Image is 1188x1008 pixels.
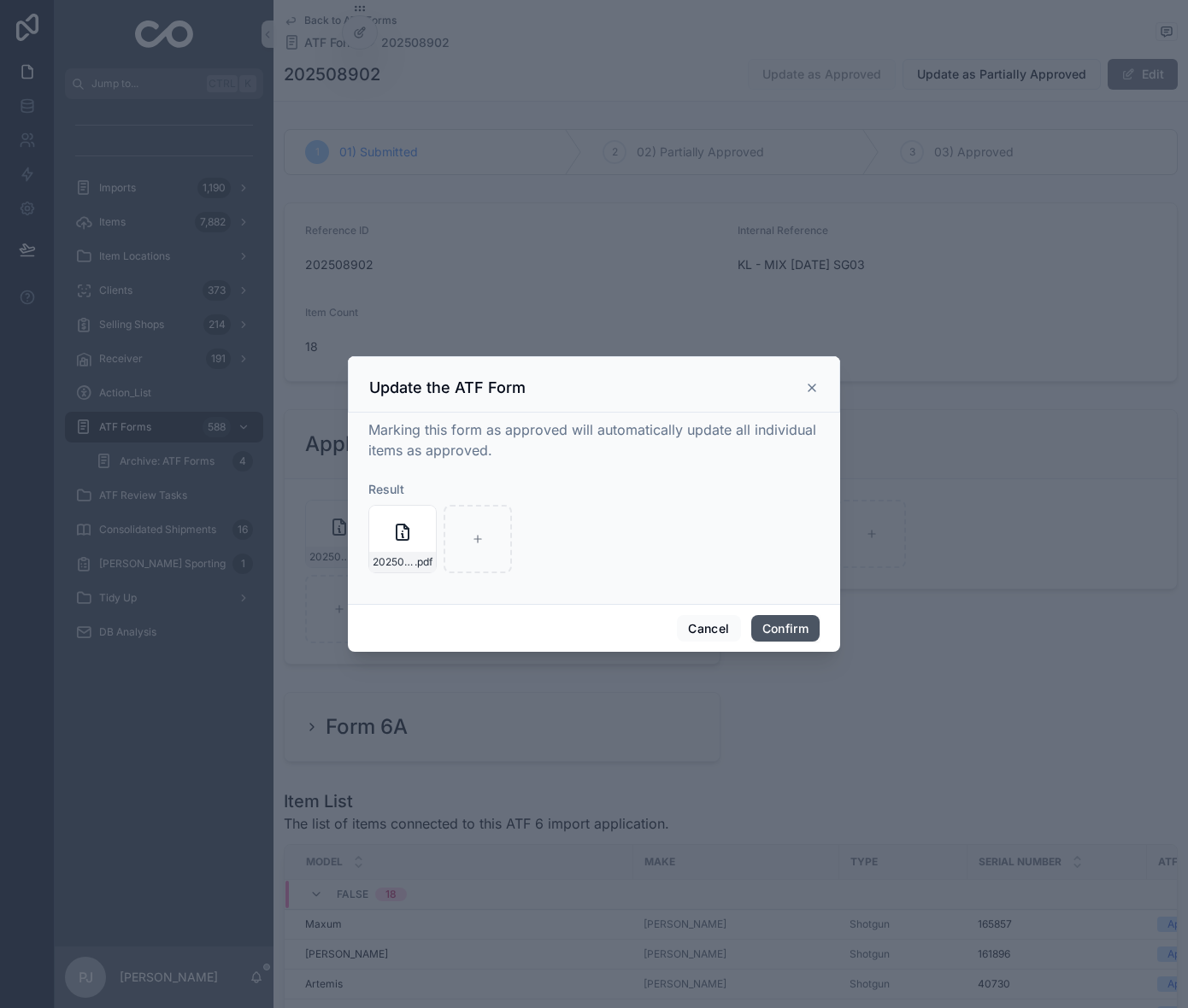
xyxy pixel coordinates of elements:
button: Cancel [677,615,740,642]
span: Marking this form as approved will automatically update all individual items as approved. [368,421,816,459]
span: Result [368,482,404,496]
span: .pdf [415,555,432,569]
button: Confirm [751,615,820,642]
span: 202508902-FORM6PARTI-APPROVED-KL---MIX-[DATE]-SG03 [373,555,415,569]
h3: Update the ATF Form [369,378,526,398]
